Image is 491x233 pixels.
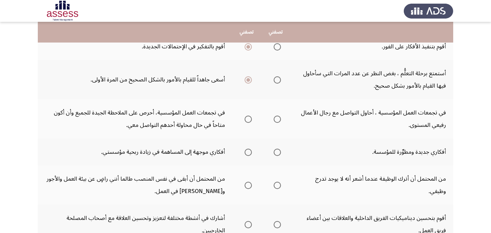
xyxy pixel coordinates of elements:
[271,146,281,158] mat-radio-group: Select an option
[38,1,87,21] img: Assessment logo of Potentiality Assessment
[38,33,232,60] td: أقوم بالتفكير في الإحتمالات الجديدة.
[232,22,261,43] th: تصفني
[242,73,252,86] mat-radio-group: Select an option
[271,179,281,191] mat-radio-group: Select an option
[404,1,453,21] img: Assess Talent Management logo
[242,179,252,191] mat-radio-group: Select an option
[261,22,290,43] th: تصفني
[271,40,281,53] mat-radio-group: Select an option
[38,99,232,138] td: في تجمعات العمل المؤسسية، أحرص على الملاحظة الجيدة للجميع وأن أكون متاحاً في حال محاولة أحدهم الت...
[271,73,281,86] mat-radio-group: Select an option
[242,218,252,230] mat-radio-group: Select an option
[242,113,252,125] mat-radio-group: Select an option
[290,99,453,138] td: في تجمعات العمل المؤسسية ، أحاول التواصل مع رجال الأعمال رفيعي المستوى.
[271,218,281,230] mat-radio-group: Select an option
[290,33,453,60] td: أقوم بتنفيذ الأفكار على الفور.
[271,113,281,125] mat-radio-group: Select an option
[38,138,232,165] td: أفكاري موجهة إلى المساهمة في زيادة ربحية مؤسستي.
[38,60,232,99] td: أسعى جاهداً للقيام بالأمور بالشكل الصحيح من المرة الأولى.
[242,40,252,53] mat-radio-group: Select an option
[290,60,453,99] td: أستمتع برحلة التعلُّم ، بغض النظر عن عدد المرات التي سأحاول فيها القيام بالأمور بشكل صحيح.
[38,165,232,205] td: من المحتمل أن أبقى في نفس المنصب طالما أنني راضٍ عن بيئة العمل والأجور و[PERSON_NAME] في العمل.
[290,138,453,165] td: أفكاري جديدة ومطوِّرة للمؤسسة.
[242,146,252,158] mat-radio-group: Select an option
[290,165,453,205] td: من المحتمل أن أترك الوظيفة عندما أشعر أنه لا يوجد تدرج وظيفي.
